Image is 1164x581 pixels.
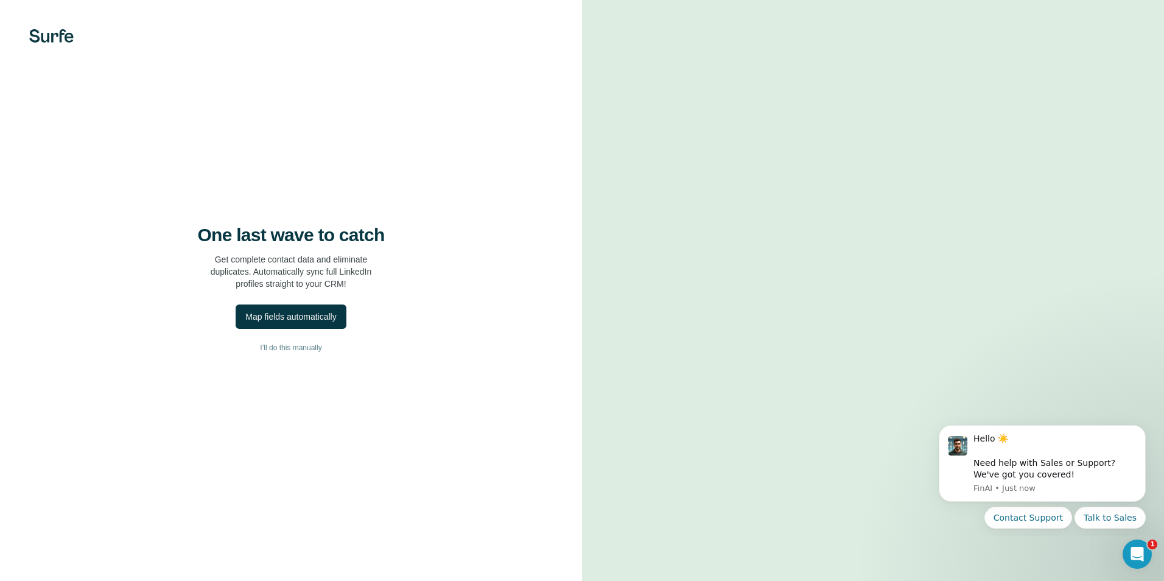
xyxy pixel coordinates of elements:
div: Map fields automatically [245,311,336,323]
iframe: Intercom notifications message [920,414,1164,536]
iframe: Intercom live chat [1123,540,1152,569]
span: I’ll do this manually [260,342,321,353]
h4: One last wave to catch [198,224,385,246]
p: Get complete contact data and eliminate duplicates. Automatically sync full LinkedIn profiles str... [211,253,372,290]
button: I’ll do this manually [24,339,558,357]
span: 1 [1148,540,1157,549]
button: Map fields automatically [236,305,346,329]
img: Surfe's logo [29,29,74,43]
